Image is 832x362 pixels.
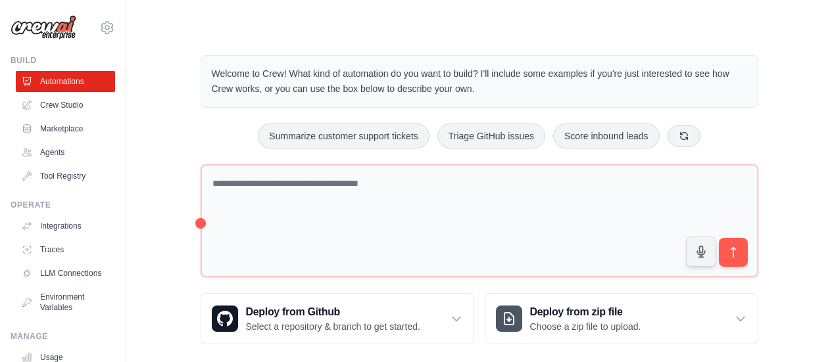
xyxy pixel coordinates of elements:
[11,331,115,342] div: Manage
[591,244,618,254] span: Step 1
[246,304,420,320] h3: Deploy from Github
[553,124,660,148] button: Score inbound leads
[11,55,115,66] div: Build
[792,242,802,252] button: Close walkthrough
[16,215,115,237] a: Integrations
[581,259,785,277] h3: Create an automation
[437,124,545,148] button: Triage GitHub issues
[16,166,115,187] a: Tool Registry
[212,66,747,97] p: Welcome to Crew! What kind of automation do you want to build? I'll include some examples if you'...
[16,142,115,163] a: Agents
[16,71,115,92] a: Automations
[16,286,115,318] a: Environment Variables
[258,124,429,148] button: Summarize customer support tickets
[246,320,420,333] p: Select a repository & branch to get started.
[530,304,641,320] h3: Deploy from zip file
[16,239,115,260] a: Traces
[16,118,115,139] a: Marketplace
[16,263,115,284] a: LLM Connections
[530,320,641,333] p: Choose a zip file to upload.
[11,15,76,40] img: Logo
[581,282,785,325] p: Describe the automation you want to build, select an example option, or use the microphone to spe...
[11,200,115,210] div: Operate
[16,95,115,116] a: Crew Studio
